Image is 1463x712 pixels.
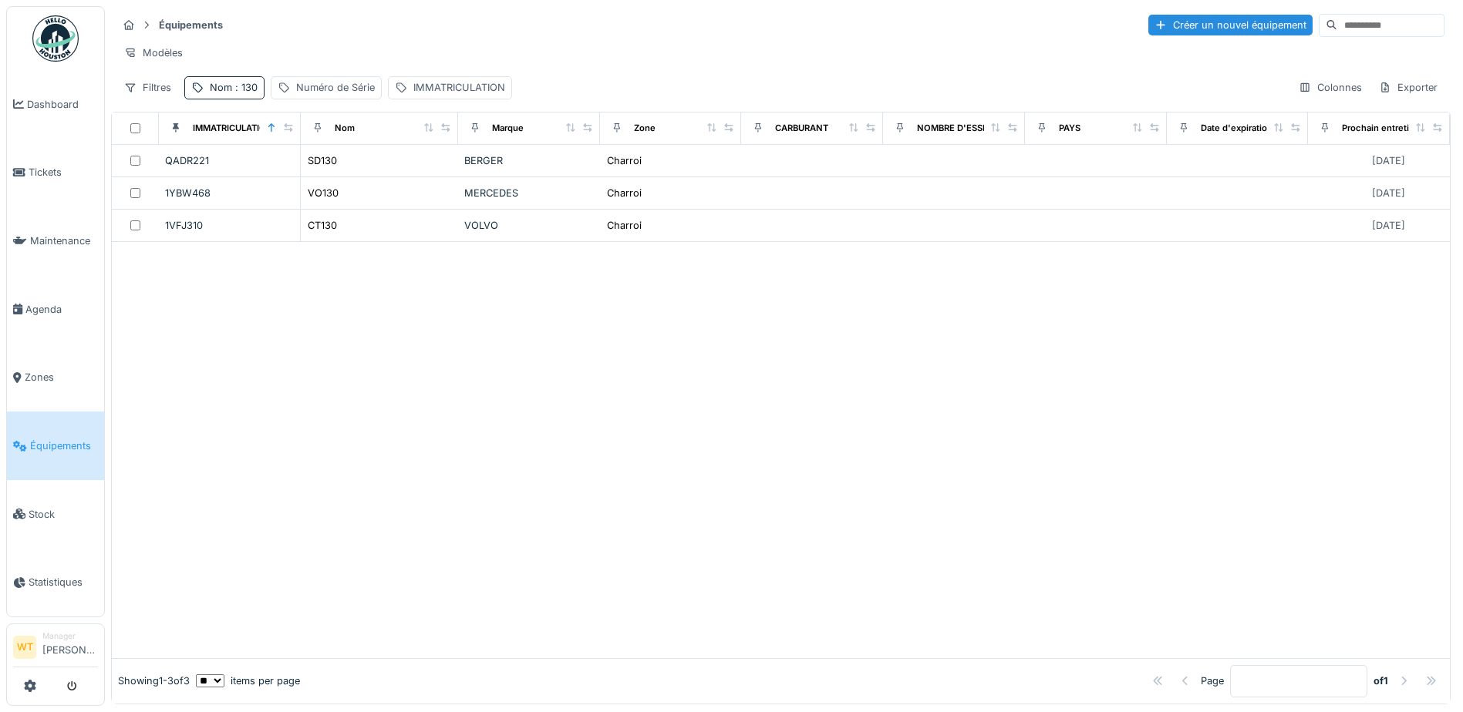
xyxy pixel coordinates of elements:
div: IMMATRICULATION [413,80,505,95]
div: [DATE] [1372,186,1405,200]
div: CT130 [308,218,337,233]
div: Modèles [117,42,190,64]
li: [PERSON_NAME] [42,630,98,663]
a: Équipements [7,411,104,480]
div: IMMATRICULATION [193,122,273,135]
div: Charroi [607,153,642,168]
a: Tickets [7,139,104,207]
div: Zone [634,122,656,135]
div: PAYS [1059,122,1080,135]
div: VO130 [308,186,339,200]
div: Nom [210,80,258,95]
div: Manager [42,630,98,642]
div: QADR221 [165,153,294,168]
div: Créer un nouvel équipement [1148,15,1313,35]
div: [DATE] [1372,153,1405,168]
div: Charroi [607,218,642,233]
span: : 130 [232,82,258,93]
div: Nom [335,122,355,135]
div: VOLVO [464,218,594,233]
span: Statistiques [29,575,98,589]
a: Statistiques [7,549,104,617]
div: Colonnes [1292,76,1369,99]
div: Date d'expiration [1201,122,1273,135]
div: Prochain entretien [1342,122,1420,135]
a: Agenda [7,275,104,344]
div: [DATE] [1372,218,1405,233]
div: items per page [196,673,300,688]
div: BERGER [464,153,594,168]
a: WT Manager[PERSON_NAME] [13,630,98,667]
img: Badge_color-CXgf-gQk.svg [32,15,79,62]
div: 1YBW468 [165,186,294,200]
div: Charroi [607,186,642,200]
a: Dashboard [7,70,104,139]
strong: of 1 [1374,673,1388,688]
div: NOMBRE D'ESSIEU [917,122,996,135]
a: Stock [7,480,104,549]
div: CARBURANT [775,122,828,135]
div: Numéro de Série [296,80,375,95]
span: Stock [29,507,98,522]
div: Exporter [1372,76,1444,99]
span: Tickets [29,165,98,180]
span: Maintenance [30,233,98,248]
div: MERCEDES [464,186,594,200]
div: Showing 1 - 3 of 3 [118,673,190,688]
div: Filtres [117,76,178,99]
li: WT [13,636,36,659]
strong: Équipements [153,18,229,32]
div: Marque [492,122,524,135]
div: SD130 [308,153,337,168]
span: Zones [25,370,98,385]
span: Dashboard [27,97,98,112]
div: 1VFJ310 [165,218,294,233]
div: Page [1201,673,1224,688]
span: Agenda [25,302,98,317]
span: Équipements [30,438,98,453]
a: Maintenance [7,207,104,275]
a: Zones [7,344,104,412]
